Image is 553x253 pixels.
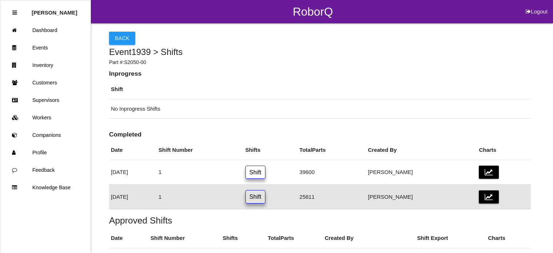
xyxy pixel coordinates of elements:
th: Date [109,141,157,160]
th: Shift [109,80,531,99]
th: Charts [477,141,531,160]
td: [DATE] [109,160,157,185]
a: Knowledge Base [0,179,91,196]
div: Close [12,4,17,21]
td: 1 [157,160,244,185]
td: No Inprogress Shifts [109,99,531,119]
b: Inprogress [109,70,141,77]
th: Shift Number [157,141,244,160]
h5: Approved Shifts [109,216,531,225]
a: Dashboard [0,21,91,39]
th: Shift Export [415,229,486,248]
p: Rosie Blandino [32,4,77,16]
th: Shift Number [149,229,221,248]
a: Inventory [0,56,91,74]
p: Part #: S2050-00 [109,59,531,66]
b: Completed [109,131,141,138]
td: 25811 [298,185,366,209]
a: Workers [0,109,91,126]
td: 39600 [298,160,366,185]
th: Date [109,229,149,248]
a: Shift [245,190,265,203]
td: [PERSON_NAME] [366,185,477,209]
th: Created By [323,229,415,248]
th: Shifts [221,229,266,248]
h4: Event 1939 > Shifts [109,47,531,57]
th: Shifts [244,141,298,160]
a: Profile [0,144,91,161]
button: Back [109,32,135,45]
a: Customers [0,74,91,91]
th: Charts [486,229,531,248]
a: Supervisors [0,91,91,109]
a: Events [0,39,91,56]
th: Created By [366,141,477,160]
th: Total Parts [266,229,323,248]
a: Feedback [0,161,91,179]
td: 1 [157,185,244,209]
td: [PERSON_NAME] [366,160,477,185]
th: Total Parts [298,141,366,160]
a: Shift [245,166,265,179]
a: Companions [0,126,91,144]
td: [DATE] [109,185,157,209]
